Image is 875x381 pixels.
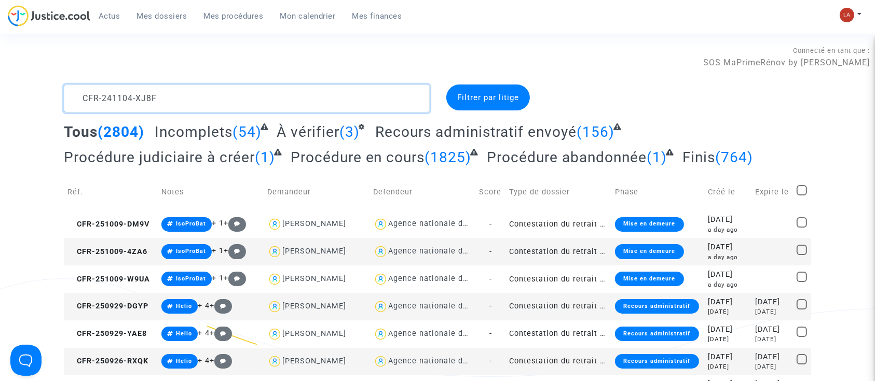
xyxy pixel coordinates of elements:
span: (2804) [98,123,144,140]
div: [DATE] [708,351,748,363]
span: Filtrer par litige [457,93,519,102]
span: Helio [176,330,192,337]
img: icon-user.svg [267,217,282,232]
a: Mes procédures [196,8,272,24]
div: Recours administratif [615,299,699,314]
div: [DATE] [755,324,790,335]
div: [DATE] [755,297,790,308]
div: Recours administratif [615,354,699,369]
span: Procédure judiciaire à créer [64,149,255,166]
td: Réf. [64,174,158,210]
img: jc-logo.svg [8,5,90,26]
div: [DATE] [708,335,748,344]
div: Agence nationale de l'habitat [388,247,502,256]
div: a day ago [708,225,748,234]
div: [PERSON_NAME] [282,329,346,338]
span: (1) [647,149,667,166]
span: + 1 [212,246,224,255]
span: Finis [682,149,715,166]
span: + [224,246,246,255]
span: CFR-251009-W9UA [67,275,150,284]
span: - [489,247,492,256]
span: CFR-250929-DGYP [67,302,148,311]
a: Actus [90,8,129,24]
div: [PERSON_NAME] [282,357,346,365]
div: Agence nationale de l'habitat [388,329,502,338]
img: icon-user.svg [267,327,282,342]
span: (3) [339,123,360,140]
span: + [210,329,232,337]
span: Connecté en tant que : [793,47,870,54]
img: icon-user.svg [373,272,388,287]
td: Contestation du retrait de [PERSON_NAME] par l'ANAH (mandataire) [505,320,611,348]
div: [DATE] [708,297,748,308]
td: Contestation du retrait de [PERSON_NAME] par l'ANAH (mandataire) [505,348,611,375]
img: icon-user.svg [267,299,282,314]
span: CFR-251009-4ZA6 [67,247,147,256]
div: [DATE] [708,214,748,225]
img: icon-user.svg [267,272,282,287]
td: Type de dossier [505,174,611,210]
img: 3f9b7d9779f7b0ffc2b90d026f0682a9 [840,8,854,22]
div: [PERSON_NAME] [282,247,346,256]
span: + 4 [198,356,210,365]
span: (1) [255,149,275,166]
span: + [224,274,246,283]
span: + [210,356,232,365]
div: [PERSON_NAME] [282,274,346,283]
iframe: Help Scout Beacon - Open [10,345,42,376]
td: Demandeur [264,174,370,210]
div: Mise en demeure [615,272,683,286]
span: Recours administratif envoyé [375,123,577,140]
span: CFR-250926-RXQK [67,357,148,365]
img: icon-user.svg [373,217,388,232]
img: icon-user.svg [373,327,388,342]
a: Mes finances [344,8,411,24]
span: (54) [233,123,262,140]
div: [PERSON_NAME] [282,219,346,228]
td: Expire le [751,174,794,210]
div: [DATE] [755,335,790,344]
td: Defendeur [370,174,475,210]
span: CFR-250929-YAE8 [67,329,147,338]
span: IsoProBat [176,248,206,255]
span: + [224,219,246,228]
span: - [489,275,492,284]
span: (1825) [425,149,472,166]
span: Procédure en cours [291,149,425,166]
span: Procédure abandonnée [487,149,647,166]
span: Incomplets [155,123,233,140]
div: [PERSON_NAME] [282,302,346,311]
div: [DATE] [708,362,748,371]
span: + 1 [212,219,224,228]
img: icon-user.svg [373,244,388,259]
div: [DATE] [708,324,748,335]
img: icon-user.svg [373,299,388,314]
span: + 4 [198,329,210,337]
span: Tous [64,123,98,140]
div: Agence nationale de l'habitat [388,274,502,283]
span: Mes dossiers [137,11,187,21]
td: Contestation du retrait de [PERSON_NAME] par l'ANAH (mandataire) [505,293,611,320]
div: Agence nationale de l'habitat [388,302,502,311]
span: À vérifier [277,123,339,140]
div: [DATE] [755,362,790,371]
div: a day ago [708,280,748,289]
div: [DATE] [708,242,748,253]
img: icon-user.svg [373,354,388,369]
div: Agence nationale de l'habitat [388,219,502,228]
span: Helio [176,303,192,309]
td: Créé le [704,174,751,210]
span: Actus [99,11,120,21]
div: Mise en demeure [615,244,683,259]
div: [DATE] [755,307,790,316]
img: icon-user.svg [267,244,282,259]
span: + 1 [212,274,224,283]
span: Mon calendrier [280,11,336,21]
img: icon-user.svg [267,354,282,369]
td: Phase [611,174,704,210]
td: Notes [158,174,264,210]
span: + [210,301,232,310]
div: Recours administratif [615,327,699,341]
div: [DATE] [708,307,748,316]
